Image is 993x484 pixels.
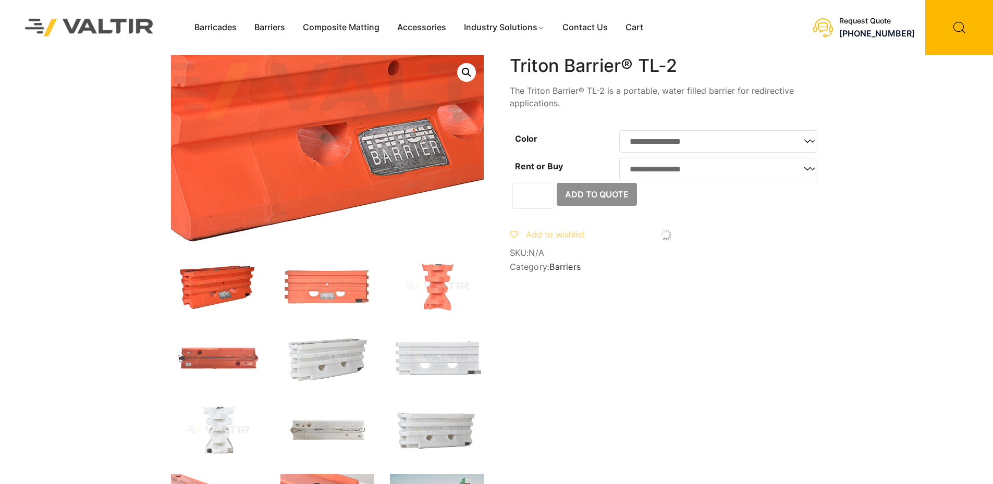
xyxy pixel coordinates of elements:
button: Add to Quote [557,183,637,206]
label: Color [515,133,537,144]
label: Rent or Buy [515,161,563,171]
a: Barriers [549,262,581,272]
span: SKU: [510,248,823,258]
img: Triton_Org_Top.jpg [171,330,265,387]
a: Accessories [388,20,455,35]
p: The Triton Barrier® TL-2 is a portable, water filled barrier for redirective applications. [510,84,823,109]
span: Category: [510,262,823,272]
a: [PHONE_NUMBER] [839,28,915,39]
img: Valtir Rentals [11,5,167,49]
a: Industry Solutions [455,20,554,35]
a: Barricades [186,20,246,35]
div: Request Quote [839,17,915,26]
a: Barriers [246,20,294,35]
h1: Triton Barrier® TL-2 [510,55,823,77]
img: Triton_Nat_3Q.jpg [280,330,374,387]
img: Triton_Org_3Q.jpg [171,258,265,315]
img: Triton_Nat_Front.jpg [390,330,484,387]
a: Composite Matting [294,20,388,35]
a: Contact Us [554,20,617,35]
img: Triton_Org_End.jpg [390,258,484,315]
img: Triton_Nat_Side.jpg [171,402,265,458]
a: Cart [617,20,652,35]
span: N/A [529,247,544,258]
img: Triton_Org_Front.jpg [280,258,374,315]
img: Triton_Nat_x1.jpg [390,402,484,458]
img: Triton_Nat_Top.jpg [280,402,374,458]
input: Product quantity [512,183,554,209]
